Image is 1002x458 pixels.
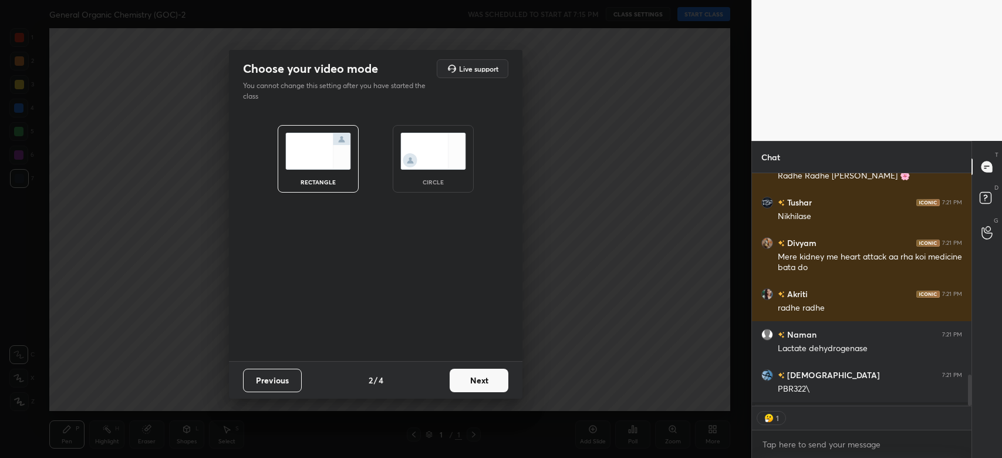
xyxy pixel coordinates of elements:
[778,291,785,298] img: no-rating-badge.077c3623.svg
[942,291,962,298] div: 7:21 PM
[243,369,302,392] button: Previous
[778,211,962,223] div: Nikhilase
[450,369,508,392] button: Next
[785,369,880,381] h6: [DEMOGRAPHIC_DATA]
[916,240,940,247] img: iconic-dark.1390631f.png
[459,65,498,72] h5: Live support
[778,251,962,274] div: Mere kidney me heart attack aa rha koi medicine bata do
[778,343,962,355] div: Lactate dehydrogenase
[785,288,808,300] h6: Akriti
[942,372,962,379] div: 7:21 PM
[785,328,817,341] h6: Naman
[761,369,773,381] img: 29670a828fe045429c6f4d087e2e9e3e.jpg
[994,183,998,192] p: D
[369,374,373,386] h4: 2
[761,197,773,208] img: 2af79c22e7a74692bc546f67afda0619.jpg
[778,170,962,182] div: Radhe Radhe [PERSON_NAME] 🌸
[778,372,785,379] img: no-rating-badge.077c3623.svg
[916,291,940,298] img: iconic-dark.1390631f.png
[400,133,466,170] img: circleScreenIcon.acc0effb.svg
[942,331,962,338] div: 7:21 PM
[752,142,790,173] p: Chat
[778,332,785,338] img: no-rating-badge.077c3623.svg
[243,61,378,76] h2: Choose your video mode
[752,173,971,406] div: grid
[942,240,962,247] div: 7:21 PM
[761,329,773,341] img: default.png
[285,133,351,170] img: normalScreenIcon.ae25ed63.svg
[942,199,962,206] div: 7:21 PM
[379,374,383,386] h4: 4
[763,412,775,424] img: thinking_face.png
[775,413,780,423] div: 1
[295,179,342,185] div: rectangle
[778,200,785,206] img: no-rating-badge.077c3623.svg
[410,179,457,185] div: circle
[785,196,812,208] h6: Tushar
[778,302,962,314] div: radhe radhe
[761,288,773,300] img: b8ccd00bfca44651a57143d62b4b44b7.jpg
[243,80,433,102] p: You cannot change this setting after you have started the class
[761,237,773,249] img: 82edbfd610134a3c88a8dd39f23c3509.jpg
[785,237,817,249] h6: Divyam
[778,240,785,247] img: no-rating-badge.077c3623.svg
[374,374,377,386] h4: /
[916,199,940,206] img: iconic-dark.1390631f.png
[994,216,998,225] p: G
[778,383,962,395] div: PBR322\
[995,150,998,159] p: T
